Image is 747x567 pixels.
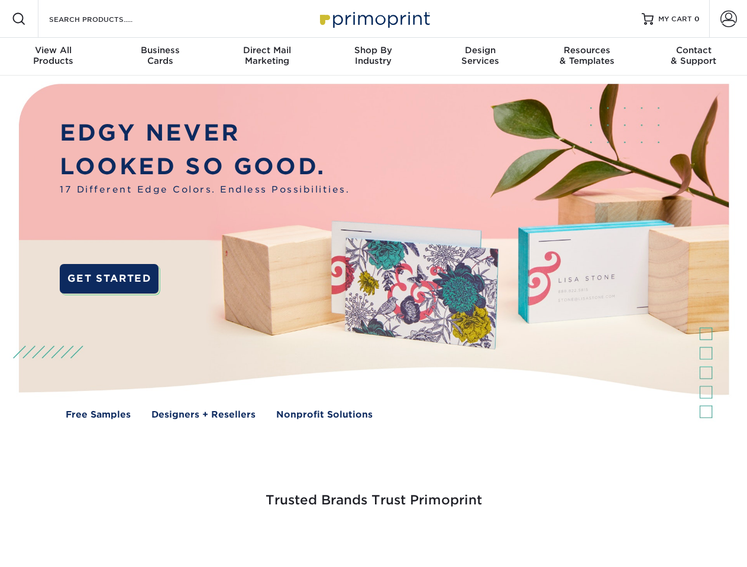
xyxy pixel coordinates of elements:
h3: Trusted Brands Trust Primoprint [28,464,720,522]
a: Direct MailMarketing [214,38,320,76]
span: MY CART [658,14,692,24]
span: Direct Mail [214,45,320,56]
span: Design [427,45,533,56]
a: Designers + Resellers [151,408,256,422]
img: Google [302,539,302,539]
span: Shop By [320,45,426,56]
span: 17 Different Edge Colors. Endless Possibilities. [60,183,350,197]
span: 0 [694,15,700,23]
div: & Support [641,45,747,66]
img: Amazon [526,539,527,539]
span: Contact [641,45,747,56]
a: Shop ByIndustry [320,38,426,76]
a: Contact& Support [641,38,747,76]
a: Free Samples [66,408,131,422]
div: Services [427,45,533,66]
p: LOOKED SO GOOD. [60,150,350,184]
img: Freeform [177,539,178,539]
p: EDGY NEVER [60,116,350,150]
span: Resources [533,45,640,56]
div: Marketing [214,45,320,66]
a: Nonprofit Solutions [276,408,373,422]
div: & Templates [533,45,640,66]
a: GET STARTED [60,264,159,294]
img: Goodwill [639,539,639,539]
div: Industry [320,45,426,66]
a: Resources& Templates [533,38,640,76]
a: BusinessCards [106,38,213,76]
a: DesignServices [427,38,533,76]
span: Business [106,45,213,56]
input: SEARCH PRODUCTS..... [48,12,163,26]
img: Primoprint [315,6,433,31]
div: Cards [106,45,213,66]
